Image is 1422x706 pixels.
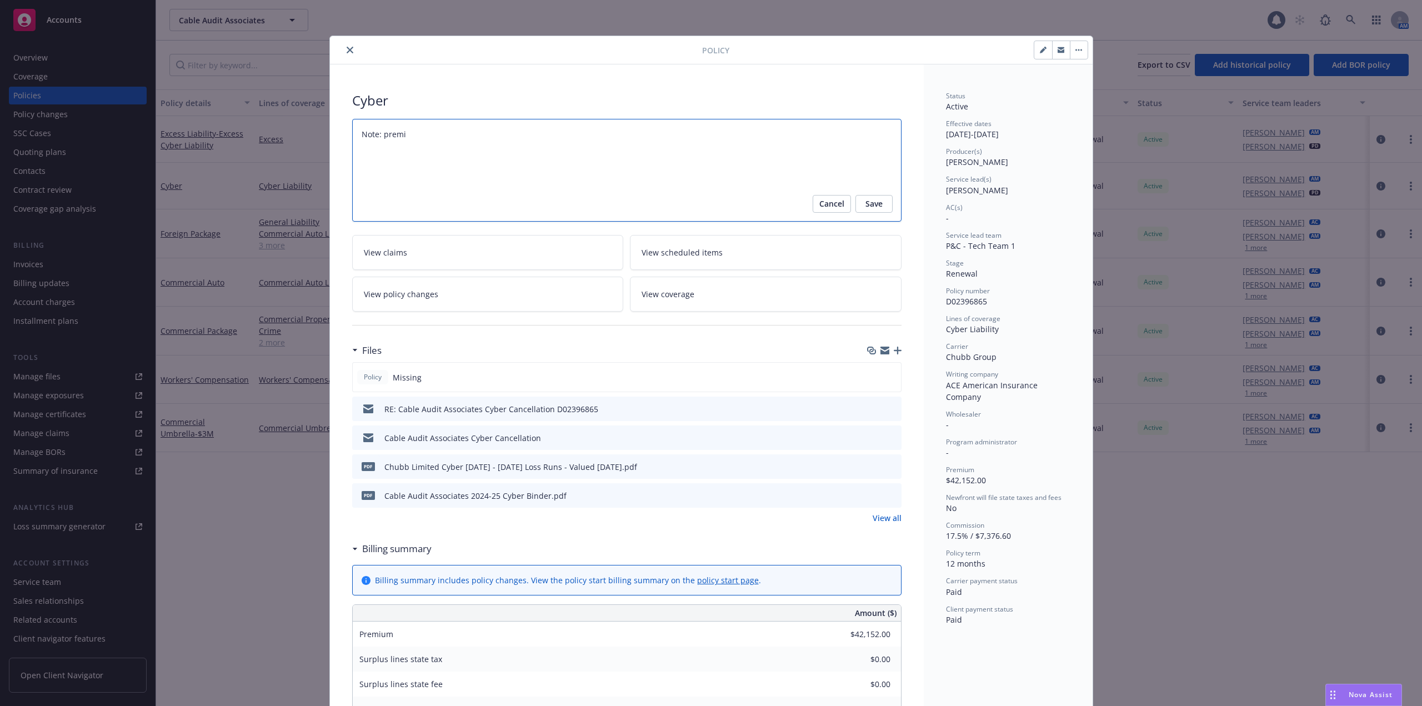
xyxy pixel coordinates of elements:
div: Cyber [352,91,902,110]
span: Carrier [946,342,968,351]
div: Drag to move [1326,684,1340,705]
span: [PERSON_NAME] [946,185,1008,196]
span: Stage [946,258,964,268]
span: No [946,503,957,513]
button: preview file [887,461,897,473]
span: Paid [946,614,962,625]
button: Cancel [813,195,851,213]
span: Carrier payment status [946,576,1018,585]
span: Renewal [946,268,978,279]
span: AC(s) [946,203,963,212]
a: View coverage [630,277,902,312]
span: Status [946,91,965,101]
h3: Billing summary [362,542,432,556]
span: P&C - Tech Team 1 [946,241,1015,251]
button: close [343,43,357,57]
span: Surplus lines state tax [359,654,442,664]
span: View policy changes [364,288,438,300]
span: Chubb Group [946,352,997,362]
span: Writing company [946,369,998,379]
input: 0.00 [825,651,897,668]
span: Paid [946,587,962,597]
input: 0.00 [825,676,897,693]
div: Cable Audit Associates Cyber Cancellation [384,432,541,444]
span: pdf [362,462,375,470]
span: ACE American Insurance Company [946,380,1040,402]
span: Missing [393,372,422,383]
button: Save [855,195,893,213]
span: Program administrator [946,437,1017,447]
div: Cable Audit Associates 2024-25 Cyber Binder.pdf [384,490,567,502]
span: Policy [702,44,729,56]
button: download file [869,403,878,415]
span: Effective dates [946,119,992,128]
div: Chubb Limited Cyber [DATE] - [DATE] Loss Runs - Valued [DATE].pdf [384,461,637,473]
span: Cancel [819,195,844,213]
span: Amount ($) [855,607,897,619]
span: pdf [362,491,375,499]
button: preview file [887,403,897,415]
span: Policy [362,372,384,382]
span: Surplus lines state fee [359,679,443,689]
span: View scheduled items [642,247,723,258]
span: Active [946,101,968,112]
a: View claims [352,235,624,270]
span: Service lead(s) [946,174,992,184]
button: preview file [887,490,897,502]
span: - [946,447,949,458]
span: Wholesaler [946,409,981,419]
button: download file [869,461,878,473]
button: preview file [887,432,897,444]
button: download file [869,490,878,502]
span: Commission [946,520,984,530]
a: policy start page [697,575,759,585]
button: Nova Assist [1325,684,1402,706]
span: Premium [359,629,393,639]
a: View policy changes [352,277,624,312]
span: 17.5% / $7,376.60 [946,530,1011,541]
span: Newfront will file state taxes and fees [946,493,1062,502]
span: View coverage [642,288,694,300]
a: View scheduled items [630,235,902,270]
div: RE: Cable Audit Associates Cyber Cancellation D02396865 [384,403,598,415]
span: Policy number [946,286,990,296]
span: Lines of coverage [946,314,1000,323]
span: Service lead team [946,231,1002,240]
div: [DATE] - [DATE] [946,119,1070,140]
button: download file [869,432,878,444]
h3: Files [362,343,382,358]
span: Save [865,195,883,213]
span: Client payment status [946,604,1013,614]
span: [PERSON_NAME] [946,157,1008,167]
input: 0.00 [825,626,897,643]
span: - [946,213,949,223]
span: 12 months [946,558,985,569]
span: View claims [364,247,407,258]
span: Policy term [946,548,980,558]
div: Billing summary [352,542,432,556]
span: Premium [946,465,974,474]
div: Billing summary includes policy changes. View the policy start billing summary on the . [375,574,761,586]
span: Nova Assist [1349,690,1393,699]
span: - [946,419,949,430]
a: View all [873,512,902,524]
span: $42,152.00 [946,475,986,485]
span: Cyber Liability [946,324,999,334]
span: Producer(s) [946,147,982,156]
span: D02396865 [946,296,987,307]
div: Files [352,343,382,358]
